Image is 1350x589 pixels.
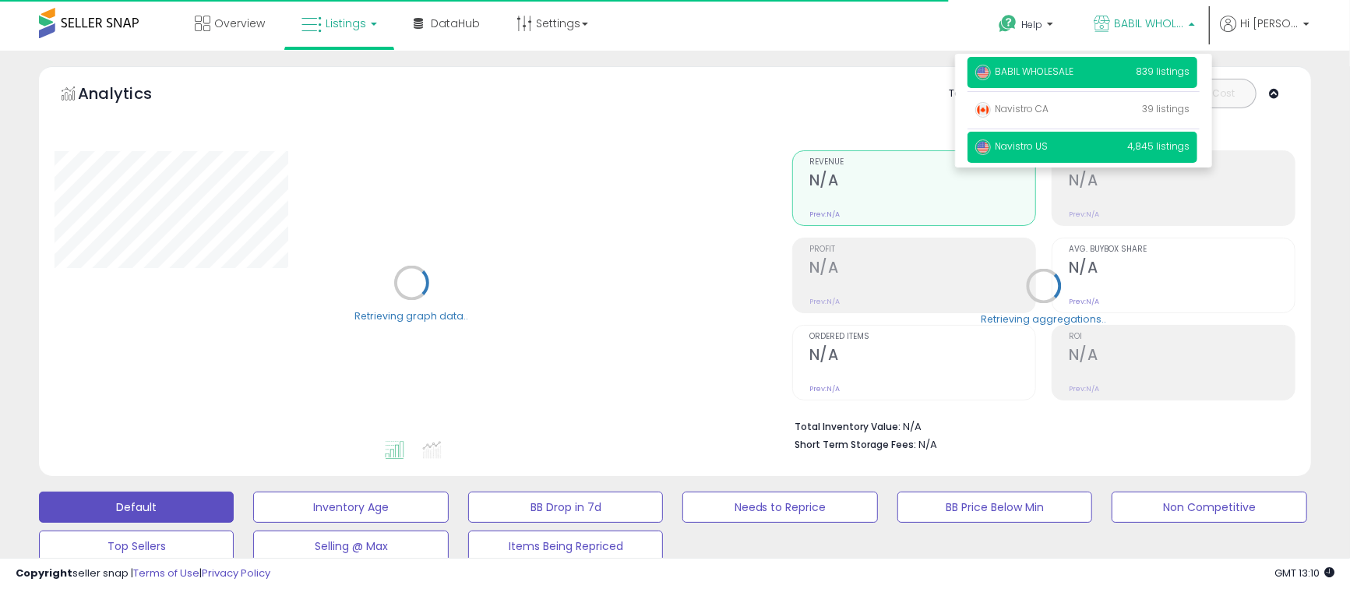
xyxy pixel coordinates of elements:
[253,492,448,523] button: Inventory Age
[78,83,182,108] h5: Analytics
[998,14,1017,34] i: Get Help
[975,102,991,118] img: canada.png
[1127,139,1190,153] span: 4,845 listings
[682,492,877,523] button: Needs to Reprice
[975,139,991,155] img: usa.png
[975,139,1048,153] span: Navistro US
[1240,16,1299,31] span: Hi [PERSON_NAME]
[253,531,448,562] button: Selling @ Max
[39,531,234,562] button: Top Sellers
[468,531,663,562] button: Items Being Repriced
[468,492,663,523] button: BB Drop in 7d
[16,566,72,580] strong: Copyright
[16,566,270,581] div: seller snap | |
[214,16,265,31] span: Overview
[431,16,480,31] span: DataHub
[1021,18,1042,31] span: Help
[897,492,1092,523] button: BB Price Below Min
[39,492,234,523] button: Default
[133,566,199,580] a: Terms of Use
[949,86,1010,101] div: Totals For
[975,102,1049,115] span: Navistro CA
[1136,65,1190,78] span: 839 listings
[986,2,1069,51] a: Help
[1142,102,1190,115] span: 39 listings
[1274,566,1334,580] span: 2025-09-8 13:10 GMT
[981,312,1106,326] div: Retrieving aggregations..
[975,65,991,80] img: usa.png
[1114,16,1184,31] span: BABIL WHOLESALE
[326,16,366,31] span: Listings
[354,309,468,323] div: Retrieving graph data..
[202,566,270,580] a: Privacy Policy
[975,65,1073,78] span: BABIL WHOLESALE
[1112,492,1306,523] button: Non Competitive
[1220,16,1309,51] a: Hi [PERSON_NAME]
